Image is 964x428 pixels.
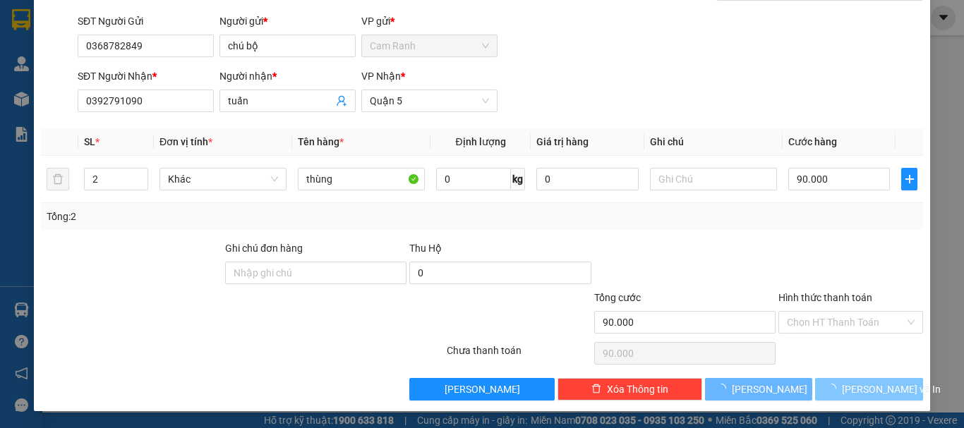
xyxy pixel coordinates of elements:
span: Tên hàng [298,136,344,147]
span: Đã thu : [11,90,54,105]
span: Tổng cước [594,292,641,303]
span: [PERSON_NAME] và In [842,381,941,397]
div: 30.000 [11,89,113,106]
input: Ghi chú đơn hàng [225,262,406,284]
input: VD: Bàn, Ghế [298,168,425,190]
span: Decrease Value [132,179,147,190]
span: Thu Hộ [409,243,442,254]
span: VP Nhận [361,71,401,82]
div: [PERSON_NAME] [121,44,234,61]
button: [PERSON_NAME] [705,378,813,401]
button: deleteXóa Thông tin [558,378,702,401]
span: SL [84,136,95,147]
span: up [136,171,145,179]
span: Xóa Thông tin [607,381,668,397]
div: 0384806570 [12,46,111,66]
span: Cước hàng [788,136,837,147]
div: Cam Ranh [12,12,111,29]
span: loading [826,384,842,393]
div: Chưa thanh toán [445,343,593,367]
div: VP gửi [361,13,498,29]
span: kg [511,168,525,190]
span: delete [591,384,601,395]
button: delete [47,168,69,190]
div: Người gửi [219,13,356,29]
div: [PERSON_NAME] [121,12,234,44]
button: [PERSON_NAME] [409,378,554,401]
span: plus [902,173,917,185]
span: Khác [168,169,278,190]
th: Ghi chú [644,128,783,156]
span: Giá trị hàng [536,136,589,147]
button: plus [901,168,917,190]
button: [PERSON_NAME] và In [815,378,923,401]
label: Hình thức thanh toán [778,292,872,303]
input: Ghi Chú [650,168,777,190]
label: Ghi chú đơn hàng [225,243,303,254]
span: loading [716,384,732,393]
div: SĐT Người Gửi [78,13,214,29]
span: Định lượng [455,136,505,147]
span: Cam Ranh [370,35,489,56]
span: Increase Value [132,169,147,179]
div: Tổng: 2 [47,209,373,224]
input: 0 [536,168,638,190]
span: Quận 5 [370,90,489,111]
div: 0393836621 [121,61,234,80]
div: SĐT Người Nhận [78,68,214,84]
div: hiền [12,29,111,46]
span: [PERSON_NAME] [445,381,520,397]
span: Gửi: [12,13,34,28]
span: Đơn vị tính [159,136,212,147]
span: user-add [336,95,347,106]
div: Người nhận [219,68,356,84]
span: down [136,181,145,189]
span: [PERSON_NAME] [732,381,807,397]
span: Nhận: [121,12,155,27]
